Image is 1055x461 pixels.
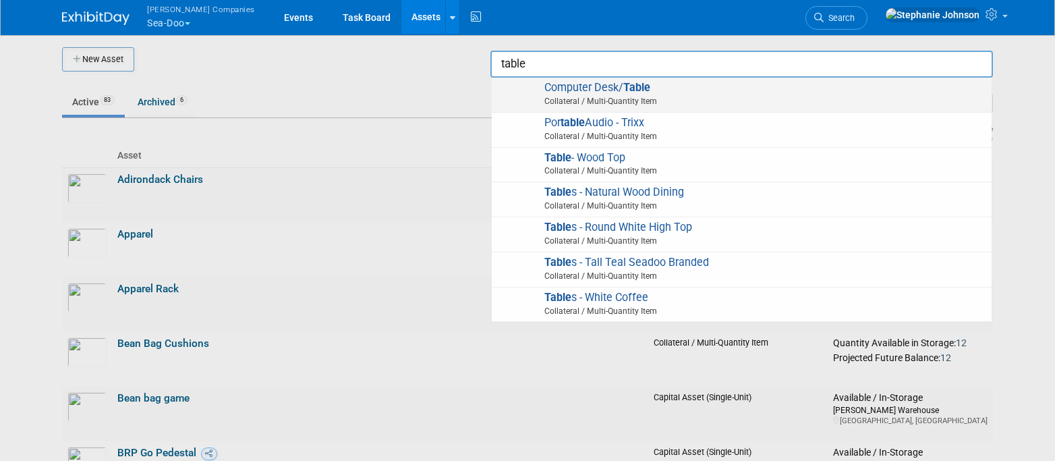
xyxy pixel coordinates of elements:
span: Collateral / Multi-Quantity Item [503,200,985,212]
span: Search [824,13,855,23]
strong: Table [623,81,650,94]
img: ExhibitDay [62,11,130,25]
strong: table [561,116,585,129]
span: s - Tall Teal Seadoo Branded [498,256,985,283]
strong: Table [544,291,571,304]
span: Collateral / Multi-Quantity Item [503,130,985,142]
span: [PERSON_NAME] Companies [147,2,255,16]
a: Search [805,6,867,30]
span: Por Audio - Trixx [498,116,985,144]
strong: Table [544,256,571,269]
strong: Table [544,221,571,234]
img: Stephanie Johnson [885,7,980,22]
strong: Table [544,151,571,164]
span: s - Natural Wood Dining [498,186,985,213]
strong: Table [544,186,571,198]
span: s - Round White High Top [498,221,985,248]
input: search assets [490,51,993,78]
span: Collateral / Multi-Quantity Item [503,165,985,177]
span: - Wood Top [498,151,985,179]
span: Computer Desk/ [498,81,985,109]
span: Collateral / Multi-Quantity Item [503,305,985,317]
span: Collateral / Multi-Quantity Item [503,270,985,282]
span: Collateral / Multi-Quantity Item [503,95,985,107]
span: s - White Coffee [498,291,985,319]
span: Collateral / Multi-Quantity Item [503,235,985,247]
